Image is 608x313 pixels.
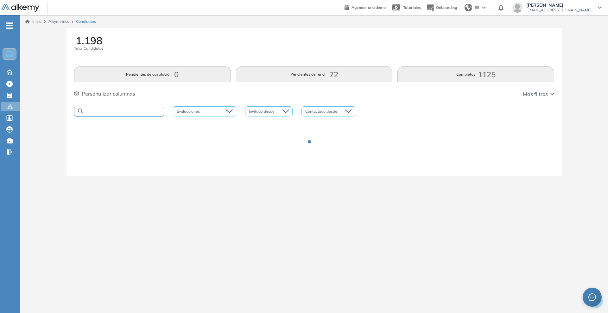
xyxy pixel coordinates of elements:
[588,293,596,301] span: message
[1,4,39,12] img: Logo
[74,90,135,97] button: Personalizar columnas
[82,90,135,97] span: Personalizar columnas
[397,66,554,82] button: Completos1125
[475,5,479,10] span: ES
[482,6,486,9] img: arrow
[74,46,104,51] span: Total Candidatos
[76,35,102,46] span: 1.198
[48,19,69,24] span: Alkymetrics
[523,90,548,98] span: Más filtros
[436,5,457,10] span: Onboarding
[351,5,386,10] span: Agendar una demo
[403,5,421,10] span: Tutoriales
[465,4,472,11] img: world
[6,25,13,26] i: -
[526,3,592,8] span: [PERSON_NAME]
[76,19,96,24] span: Candidatos
[236,66,393,82] button: Pendientes de rendir72
[345,3,386,11] a: Agendar una demo
[74,66,231,82] button: Pendientes de aceptación0
[523,90,554,98] button: Más filtros
[77,107,85,115] img: SEARCH_ALT
[25,19,41,24] a: Inicio
[426,1,457,15] button: Onboarding
[526,8,592,13] span: [EMAIL_ADDRESS][DOMAIN_NAME]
